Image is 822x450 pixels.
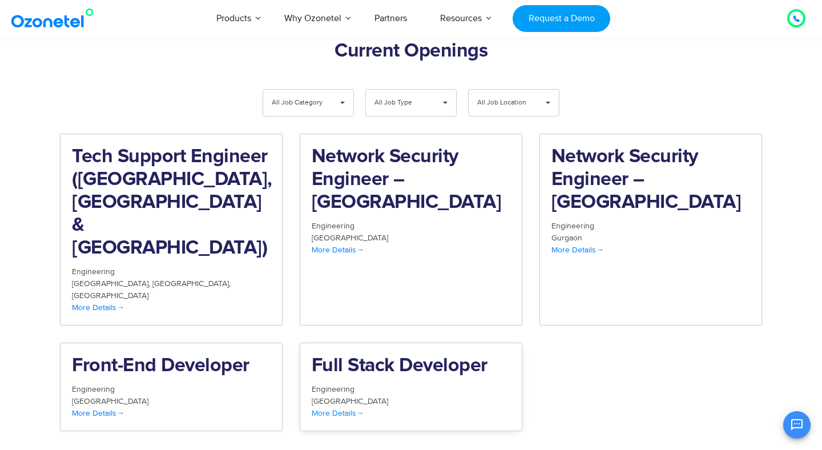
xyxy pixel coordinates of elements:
[72,396,148,406] span: [GEOGRAPHIC_DATA]
[72,408,124,418] span: More Details
[312,245,364,255] span: More Details
[551,245,604,255] span: More Details
[539,134,762,326] a: Network Security Engineer – [GEOGRAPHIC_DATA] Engineering Gurgaon More Details
[72,303,124,312] span: More Details
[72,146,271,260] h2: Tech Support Engineer ([GEOGRAPHIC_DATA], [GEOGRAPHIC_DATA] & [GEOGRAPHIC_DATA])
[72,279,152,288] span: [GEOGRAPHIC_DATA]
[300,343,522,431] a: Full Stack Developer Engineering [GEOGRAPHIC_DATA] More Details
[300,134,522,326] a: Network Security Engineer – [GEOGRAPHIC_DATA] Engineering [GEOGRAPHIC_DATA] More Details
[60,343,283,431] a: Front-End Developer Engineering [GEOGRAPHIC_DATA] More Details
[513,5,610,32] a: Request a Demo
[312,408,364,418] span: More Details
[551,233,582,243] span: Gurgaon
[332,90,353,116] span: ▾
[312,233,388,243] span: [GEOGRAPHIC_DATA]
[72,291,148,300] span: [GEOGRAPHIC_DATA]
[477,90,531,116] span: All Job Location
[60,40,762,63] h2: Current Openings
[783,411,811,439] button: Open chat
[72,355,271,377] h2: Front-End Developer
[434,90,456,116] span: ▾
[374,90,429,116] span: All Job Type
[72,267,115,276] span: Engineering
[72,384,115,394] span: Engineering
[312,384,354,394] span: Engineering
[272,90,326,116] span: All Job Category
[152,279,231,288] span: [GEOGRAPHIC_DATA]
[312,221,354,231] span: Engineering
[551,221,594,231] span: Engineering
[551,146,750,214] h2: Network Security Engineer – [GEOGRAPHIC_DATA]
[60,134,283,326] a: Tech Support Engineer ([GEOGRAPHIC_DATA], [GEOGRAPHIC_DATA] & [GEOGRAPHIC_DATA]) Engineering [GEO...
[312,146,510,214] h2: Network Security Engineer – [GEOGRAPHIC_DATA]
[537,90,559,116] span: ▾
[312,396,388,406] span: [GEOGRAPHIC_DATA]
[312,355,510,377] h2: Full Stack Developer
